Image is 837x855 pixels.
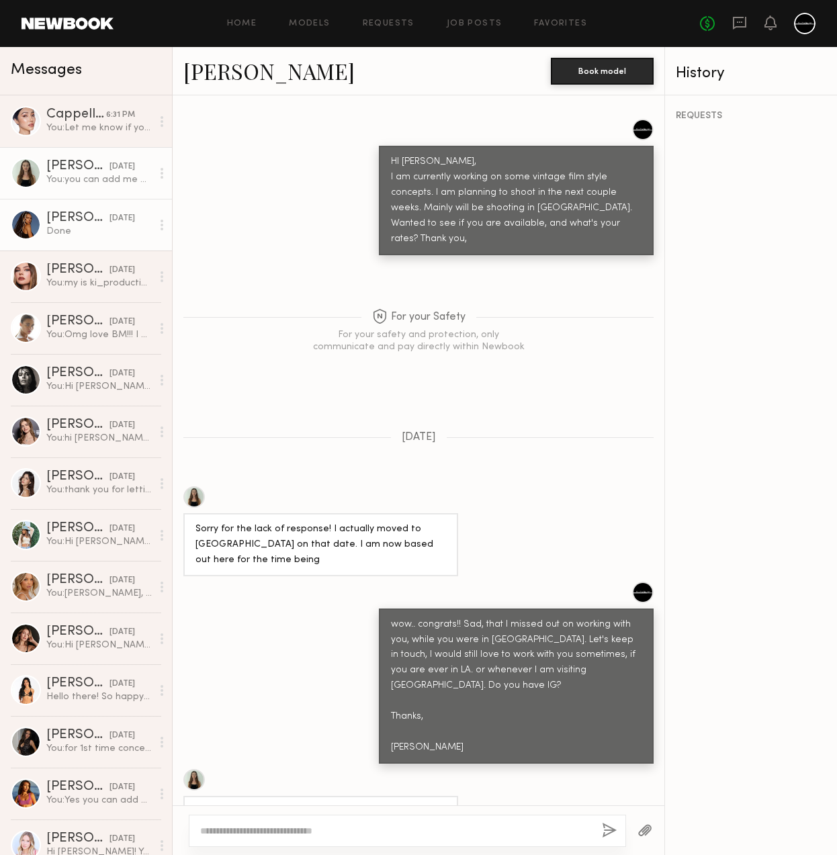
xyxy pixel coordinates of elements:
div: History [676,66,826,81]
div: You: Omg love BM!!! I heard there was some crazy sand storm this year. [46,328,152,341]
div: [DATE] [109,729,135,742]
a: Home [227,19,257,28]
span: Messages [11,62,82,78]
div: [PERSON_NAME] [46,677,109,690]
a: Book model [551,64,654,76]
div: [DATE] [109,264,135,277]
div: For your safety and protection, only communicate and pay directly within Newbook [311,329,526,353]
a: [PERSON_NAME] [183,56,355,85]
div: [PERSON_NAME] [46,263,109,277]
div: [DATE] [109,419,135,432]
div: Sorry for the lack of response! I actually moved to [GEOGRAPHIC_DATA] on that date. I am now base... [195,522,446,568]
div: [PERSON_NAME] [46,315,109,328]
div: [PERSON_NAME] [46,470,109,484]
div: You: Yes you can add me on IG, Ki_production. I have some of my work on there, but not kept up to... [46,794,152,807]
div: [PERSON_NAME] [46,160,109,173]
div: You: hi [PERSON_NAME], I am currently working on some vintage film style concepts. I am planning ... [46,432,152,445]
div: Done [46,225,152,238]
div: [PERSON_NAME] [46,522,109,535]
div: [PERSON_NAME] [46,625,109,639]
div: [DATE] [109,212,135,225]
div: Hello there! So happy to connect with you, just followed you on IG - would love to discuss your v... [46,690,152,703]
div: [DATE] [109,523,135,535]
div: [PERSON_NAME] [46,780,109,794]
div: [PERSON_NAME] [46,212,109,225]
div: You: my is ki_production [46,277,152,289]
div: HI [PERSON_NAME], I am currently working on some vintage film style concepts. I am planning to sh... [391,154,642,247]
div: [PERSON_NAME] [46,367,109,380]
div: [DATE] [109,161,135,173]
span: For your Safety [372,309,466,326]
div: [DATE] [109,471,135,484]
div: [PERSON_NAME] [46,418,109,432]
div: [DATE] [109,781,135,794]
div: You: for 1st time concept shoot, I usually try keep it around 2 to 3 hours. [46,742,152,755]
div: You: thank you for letting me know. [46,484,152,496]
div: You: [PERSON_NAME], How have you been? I am planning another shoot. Are you available in Sep? Tha... [46,587,152,600]
a: Requests [363,19,414,28]
div: [PERSON_NAME] [46,574,109,587]
a: Job Posts [447,19,502,28]
div: [DATE] [109,833,135,846]
div: You: Hi [PERSON_NAME], I am currently working on some vintage film style concepts. I am planning ... [46,535,152,548]
a: Favorites [534,19,587,28]
div: You: Let me know if you are available? thanks [46,122,152,134]
button: Book model [551,58,654,85]
div: Cappella L. [46,108,106,122]
div: [DATE] [109,316,135,328]
span: [DATE] [402,432,436,443]
div: You: Hi [PERSON_NAME], I am currently working on some vintage film style concepts. I am planning ... [46,639,152,651]
div: [PERSON_NAME] [46,729,109,742]
div: [PERSON_NAME] [46,832,109,846]
div: You: Hi [PERSON_NAME], I am currently working on some vintage film style concepts. I am planning ... [46,380,152,393]
div: Absolutely! Let’s definitely keep in touch. My Instagram is @aislinngracem [195,805,446,836]
div: [DATE] [109,626,135,639]
div: REQUESTS [676,111,826,121]
div: You: you can add me at Ki_production. [46,173,152,186]
div: [DATE] [109,678,135,690]
div: [DATE] [109,367,135,380]
a: Models [289,19,330,28]
div: [DATE] [109,574,135,587]
div: wow.. congrats!! Sad, that I missed out on working with you, while you were in [GEOGRAPHIC_DATA].... [391,617,642,756]
div: 6:31 PM [106,109,135,122]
